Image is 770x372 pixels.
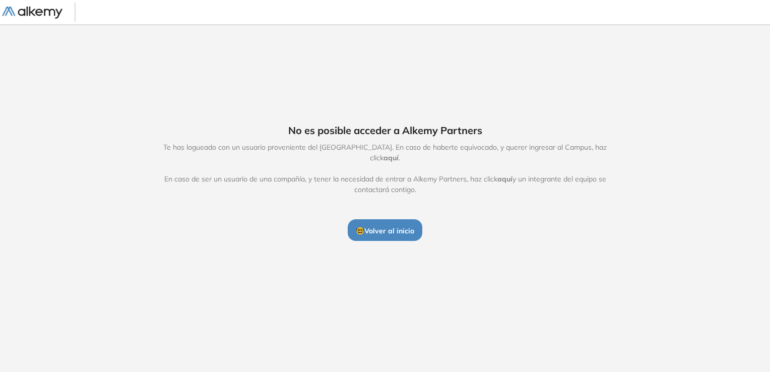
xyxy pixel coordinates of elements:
[288,123,482,138] span: No es posible acceder a Alkemy Partners
[497,174,512,183] span: aquí
[589,256,770,372] iframe: Chat Widget
[348,219,422,240] button: 🤓Volver al inicio
[153,142,617,195] span: Te has logueado con un usuario proveniente del [GEOGRAPHIC_DATA]. En caso de haberte equivocado, ...
[383,153,399,162] span: aquí
[356,226,414,235] span: 🤓 Volver al inicio
[589,256,770,372] div: Widget de chat
[2,7,62,19] img: Logo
